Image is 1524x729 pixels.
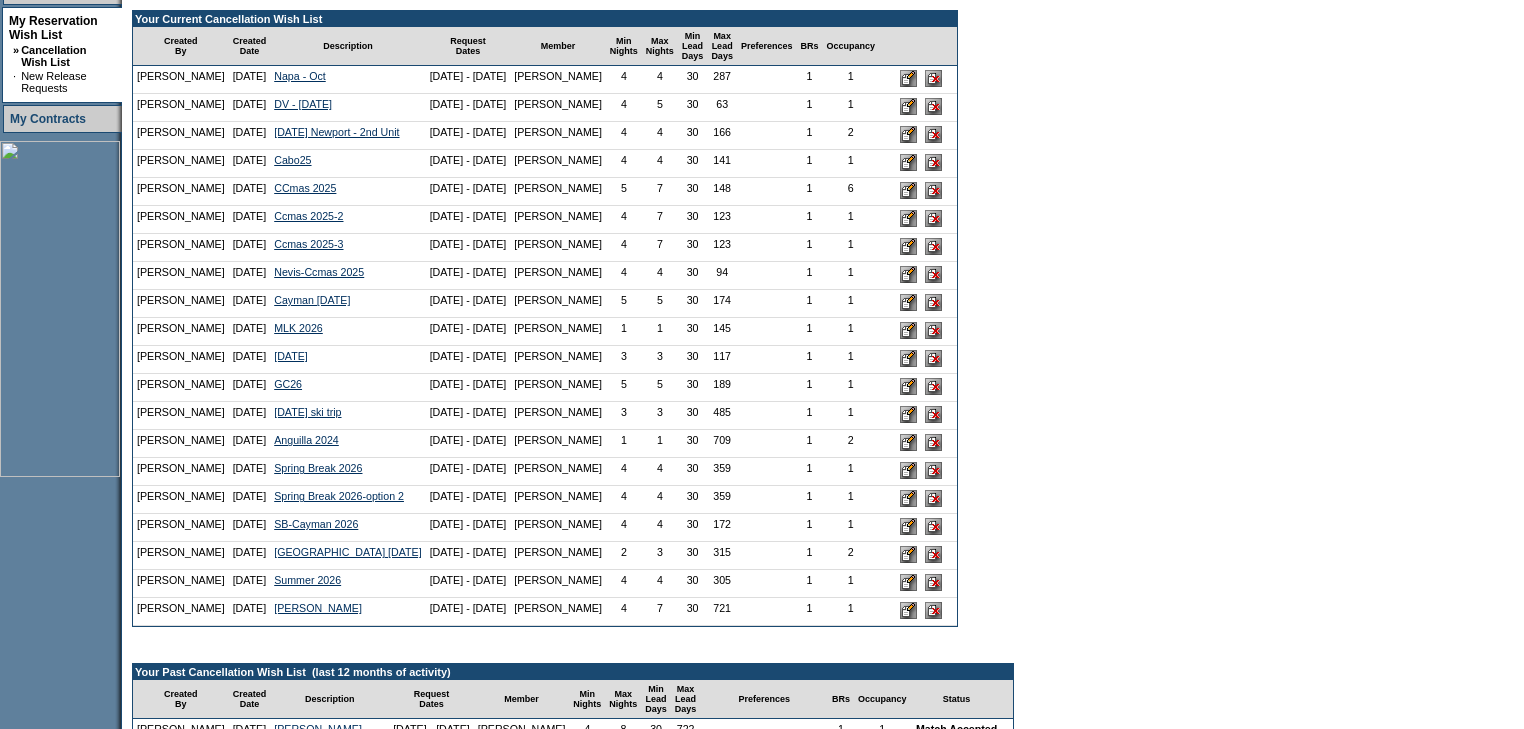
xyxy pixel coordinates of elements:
td: [PERSON_NAME] [133,486,229,514]
td: 4 [606,486,642,514]
a: Cayman [DATE] [274,294,350,306]
input: Edit this Request [900,490,917,507]
td: 1 [642,318,678,346]
a: Summer 2026 [274,574,341,586]
nobr: [DATE] - [DATE] [430,434,507,446]
td: 4 [642,150,678,178]
td: 1 [606,430,642,458]
nobr: [DATE] - [DATE] [430,378,507,390]
input: Delete this Request [925,154,942,171]
td: 1 [822,486,879,514]
td: 4 [642,486,678,514]
a: Ccmas 2025-2 [274,210,343,222]
td: 3 [642,402,678,430]
a: Napa - Oct [274,70,326,82]
td: 1 [822,570,879,598]
td: 1 [822,206,879,234]
td: 1 [822,598,879,626]
td: [PERSON_NAME] [133,94,229,122]
td: 1 [796,458,822,486]
td: 7 [642,206,678,234]
a: Anguilla 2024 [274,434,339,446]
td: 4 [642,570,678,598]
td: 1 [822,66,879,94]
input: Edit this Request [900,266,917,283]
nobr: [DATE] - [DATE] [430,70,507,82]
td: [PERSON_NAME] [510,542,606,570]
td: 30 [678,150,708,178]
td: [DATE] [229,374,271,402]
td: Member [510,27,606,66]
td: 1 [822,514,879,542]
td: 4 [642,66,678,94]
td: 359 [707,486,737,514]
input: Edit this Request [900,574,917,591]
td: 1 [796,374,822,402]
nobr: [DATE] - [DATE] [430,294,507,306]
td: [PERSON_NAME] [133,150,229,178]
input: Delete this Request [925,574,942,591]
td: 7 [642,178,678,206]
td: 1 [822,150,879,178]
td: Description [270,27,425,66]
nobr: [DATE] - [DATE] [430,154,507,166]
td: 1 [796,542,822,570]
a: Cabo25 [274,154,311,166]
td: 1 [796,94,822,122]
td: 30 [678,514,708,542]
input: Delete this Request [925,546,942,563]
td: [DATE] [229,66,271,94]
td: [PERSON_NAME] [133,570,229,598]
a: My Contracts [10,112,86,126]
td: 1 [796,150,822,178]
nobr: [DATE] - [DATE] [430,518,507,530]
td: Max Nights [605,680,641,719]
td: 1 [796,430,822,458]
td: Created By [133,27,229,66]
input: Edit this Request [900,546,917,563]
nobr: [DATE] - [DATE] [430,406,507,418]
td: [PERSON_NAME] [510,346,606,374]
td: 1 [796,290,822,318]
a: DV - [DATE] [274,98,332,110]
a: Nevis-Ccmas 2025 [274,266,364,278]
td: [DATE] [229,346,271,374]
td: [PERSON_NAME] [133,234,229,262]
td: 4 [606,150,642,178]
td: [PERSON_NAME] [510,262,606,290]
td: [PERSON_NAME] [133,290,229,318]
td: [PERSON_NAME] [133,318,229,346]
input: Edit this Request [900,434,917,451]
input: Delete this Request [925,238,942,255]
b: » [13,44,19,56]
input: Delete this Request [925,602,942,619]
td: [PERSON_NAME] [133,66,229,94]
td: 1 [796,178,822,206]
td: [PERSON_NAME] [510,150,606,178]
nobr: [DATE] - [DATE] [430,462,507,474]
td: [DATE] [229,206,271,234]
input: Edit this Request [900,154,917,171]
td: [PERSON_NAME] [510,486,606,514]
td: 30 [678,318,708,346]
td: 1 [796,402,822,430]
td: Member [474,680,570,719]
a: [PERSON_NAME] [274,602,362,614]
td: [PERSON_NAME] [510,402,606,430]
nobr: [DATE] - [DATE] [430,126,507,138]
td: 4 [606,122,642,150]
td: Your Current Cancellation Wish List [133,11,957,27]
a: [GEOGRAPHIC_DATA] [DATE] [274,546,421,558]
input: Delete this Request [925,406,942,423]
td: Min Lead Days [641,680,671,719]
td: BRs [828,680,854,719]
td: Description [270,680,389,719]
td: 3 [606,346,642,374]
td: [DATE] [229,570,271,598]
td: 30 [678,178,708,206]
td: BRs [796,27,822,66]
td: 30 [678,374,708,402]
input: Edit this Request [900,378,917,395]
td: 1 [822,458,879,486]
input: Edit this Request [900,322,917,339]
